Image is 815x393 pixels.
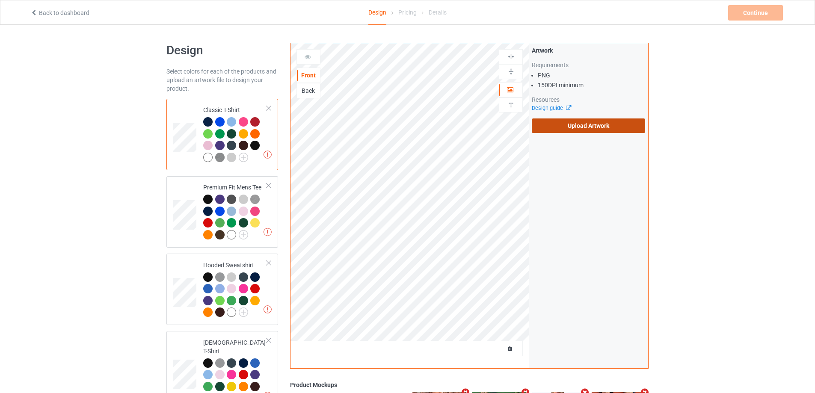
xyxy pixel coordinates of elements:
[239,307,248,317] img: svg+xml;base64,PD94bWwgdmVyc2lvbj0iMS4wIiBlbmNvZGluZz0iVVRGLTgiPz4KPHN2ZyB3aWR0aD0iMjJweCIgaGVpZ2...
[532,46,645,55] div: Artwork
[166,176,278,248] div: Premium Fit Mens Tee
[532,61,645,69] div: Requirements
[532,118,645,133] label: Upload Artwork
[398,0,417,24] div: Pricing
[532,105,571,111] a: Design guide
[532,95,645,104] div: Resources
[507,53,515,61] img: svg%3E%0A
[250,195,260,204] img: heather_texture.png
[507,68,515,76] img: svg%3E%0A
[264,305,272,313] img: exclamation icon
[239,153,248,162] img: svg+xml;base64,PD94bWwgdmVyc2lvbj0iMS4wIiBlbmNvZGluZz0iVVRGLTgiPz4KPHN2ZyB3aWR0aD0iMjJweCIgaGVpZ2...
[166,254,278,325] div: Hooded Sweatshirt
[368,0,386,25] div: Design
[297,86,320,95] div: Back
[203,261,267,316] div: Hooded Sweatshirt
[215,153,225,162] img: heather_texture.png
[507,101,515,109] img: svg%3E%0A
[166,99,278,170] div: Classic T-Shirt
[30,9,89,16] a: Back to dashboard
[239,230,248,239] img: svg+xml;base64,PD94bWwgdmVyc2lvbj0iMS4wIiBlbmNvZGluZz0iVVRGLTgiPz4KPHN2ZyB3aWR0aD0iMjJweCIgaGVpZ2...
[166,43,278,58] h1: Design
[538,81,645,89] li: 150 DPI minimum
[538,71,645,80] li: PNG
[166,67,278,93] div: Select colors for each of the products and upload an artwork file to design your product.
[264,151,272,159] img: exclamation icon
[203,183,267,239] div: Premium Fit Mens Tee
[290,381,649,389] div: Product Mockups
[429,0,447,24] div: Details
[264,228,272,236] img: exclamation icon
[297,71,320,80] div: Front
[203,106,267,161] div: Classic T-Shirt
